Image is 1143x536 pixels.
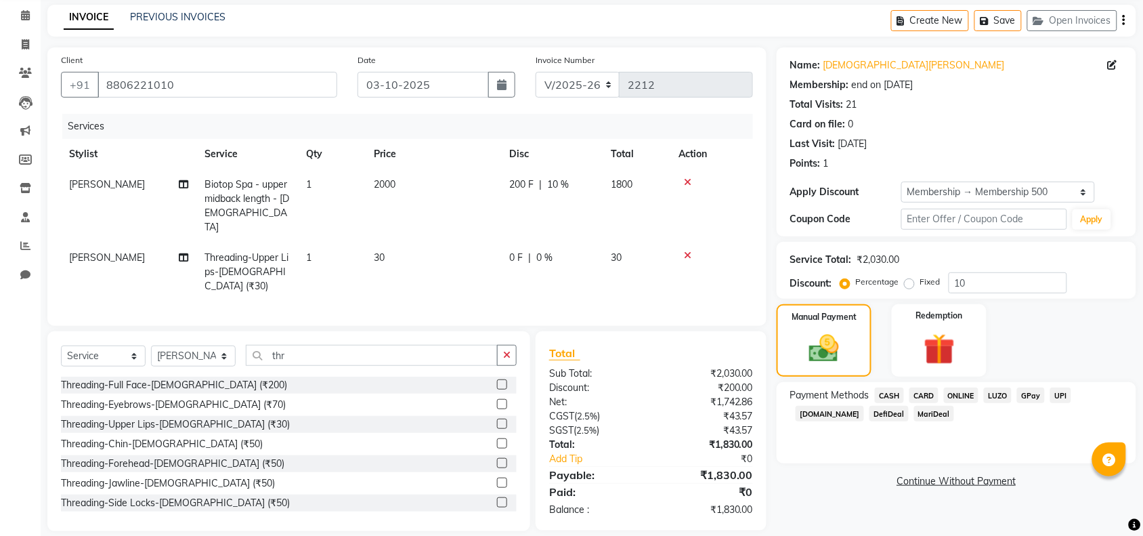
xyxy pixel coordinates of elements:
[61,139,196,169] th: Stylist
[61,72,99,98] button: +91
[800,331,848,366] img: _cash.svg
[790,276,832,291] div: Discount:
[670,452,763,466] div: ₹0
[61,437,263,451] div: Threading-Chin-[DEMOGRAPHIC_DATA] (₹50)
[536,251,553,265] span: 0 %
[651,438,763,452] div: ₹1,830.00
[823,157,829,171] div: 1
[306,178,311,190] span: 1
[549,410,574,422] span: CGST
[984,388,1012,403] span: LUZO
[64,5,114,30] a: INVOICE
[539,467,651,483] div: Payable:
[1027,10,1117,31] button: Open Invoices
[374,178,395,190] span: 2000
[577,411,597,421] span: 2.5%
[196,139,298,169] th: Service
[891,10,969,31] button: Create New
[790,253,852,267] div: Service Total:
[539,484,651,500] div: Paid:
[61,496,290,510] div: Threading-Side Locks-[DEMOGRAPHIC_DATA] (₹50)
[61,417,290,432] div: Threading-Upper Lips-[DEMOGRAPHIC_DATA] (₹30)
[670,139,753,169] th: Action
[790,212,901,226] div: Coupon Code
[790,78,849,92] div: Membership:
[539,381,651,395] div: Discount:
[509,178,534,192] span: 200 F
[920,276,941,288] label: Fixed
[857,253,900,267] div: ₹2,030.00
[790,98,844,112] div: Total Visits:
[651,467,763,483] div: ₹1,830.00
[916,310,963,322] label: Redemption
[509,251,523,265] span: 0 F
[651,424,763,438] div: ₹43.57
[909,388,939,403] span: CARD
[547,178,569,192] span: 10 %
[358,54,376,66] label: Date
[539,367,651,381] div: Sub Total:
[61,378,287,392] div: Threading-Full Face-[DEMOGRAPHIC_DATA] (₹200)
[914,406,955,421] span: MariDeal
[1017,388,1045,403] span: GPay
[856,276,899,288] label: Percentage
[651,367,763,381] div: ₹2,030.00
[539,438,651,452] div: Total:
[1073,209,1111,230] button: Apply
[549,346,580,360] span: Total
[651,395,763,409] div: ₹1,742.86
[366,139,501,169] th: Price
[539,452,670,466] a: Add Tip
[790,58,821,73] div: Name:
[651,381,763,395] div: ₹200.00
[944,388,979,403] span: ONLINE
[61,476,275,491] div: Threading-Jawline-[DEMOGRAPHIC_DATA] (₹50)
[69,178,145,190] span: [PERSON_NAME]
[790,185,901,199] div: Apply Discount
[539,424,651,438] div: ( )
[69,251,145,264] span: [PERSON_NAME]
[576,425,597,436] span: 2.5%
[796,406,864,421] span: [DOMAIN_NAME]
[974,10,1022,31] button: Save
[539,395,651,409] div: Net:
[549,424,574,436] span: SGST
[539,503,651,517] div: Balance :
[306,251,311,264] span: 1
[823,58,1005,73] a: [DEMOGRAPHIC_DATA][PERSON_NAME]
[914,330,965,369] img: _gift.svg
[838,137,867,151] div: [DATE]
[61,457,284,471] div: Threading-Forehead-[DEMOGRAPHIC_DATA] (₹50)
[611,251,622,264] span: 30
[848,117,854,131] div: 0
[852,78,913,92] div: end on [DATE]
[651,484,763,500] div: ₹0
[501,139,603,169] th: Disc
[790,137,836,151] div: Last Visit:
[62,114,763,139] div: Services
[298,139,366,169] th: Qty
[779,474,1134,489] a: Continue Without Payment
[790,157,821,171] div: Points:
[528,251,531,265] span: |
[374,251,385,264] span: 30
[61,398,286,412] div: Threading-Eyebrows-[DEMOGRAPHIC_DATA] (₹70)
[204,178,289,233] span: Biotop Spa - upper midback length - [DEMOGRAPHIC_DATA]
[536,54,595,66] label: Invoice Number
[651,409,763,424] div: ₹43.57
[246,345,498,366] input: Search or Scan
[611,178,632,190] span: 1800
[539,178,542,192] span: |
[869,406,909,421] span: DefiDeal
[98,72,337,98] input: Search by Name/Mobile/Email/Code
[1050,388,1071,403] span: UPI
[603,139,670,169] th: Total
[651,503,763,517] div: ₹1,830.00
[539,409,651,424] div: ( )
[792,311,857,323] label: Manual Payment
[790,117,846,131] div: Card on file:
[790,388,869,403] span: Payment Methods
[901,209,1067,230] input: Enter Offer / Coupon Code
[846,98,857,112] div: 21
[130,11,225,23] a: PREVIOUS INVOICES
